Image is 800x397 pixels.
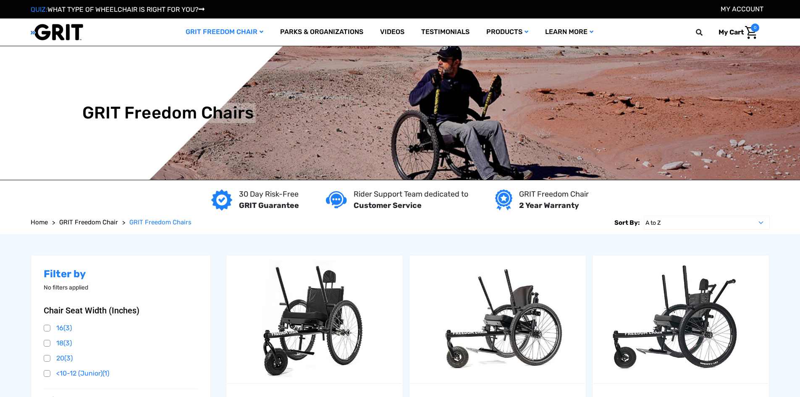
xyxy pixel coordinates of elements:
[478,18,537,46] a: Products
[226,260,403,378] img: GRIT Freedom Chair: 3.0
[272,18,372,46] a: Parks & Organizations
[326,191,347,208] img: Customer service
[593,255,769,384] a: GRIT Freedom Chair: Spartan,$3,995.00
[537,18,602,46] a: Learn More
[31,218,48,226] span: Home
[211,189,232,210] img: GRIT Guarantee
[31,5,205,13] a: QUIZ:WHAT TYPE OF WHEELCHAIR IS RIGHT FOR YOU?
[31,24,83,41] img: GRIT All-Terrain Wheelchair and Mobility Equipment
[712,24,759,41] a: Cart with 0 items
[44,367,198,380] a: <10-12 (Junior)(1)
[413,18,478,46] a: Testimonials
[31,218,48,227] a: Home
[59,218,118,226] span: GRIT Freedom Chair
[44,283,198,292] p: No filters applied
[44,268,198,280] h2: Filter by
[409,260,586,378] img: GRIT Freedom Chair Pro: the Pro model shown including contoured Invacare Matrx seatback, Spinergy...
[239,201,299,210] strong: GRIT Guarantee
[31,5,47,13] span: QUIZ:
[239,189,299,200] p: 30 Day Risk-Free
[177,18,272,46] a: GRIT Freedom Chair
[44,305,198,315] button: Chair Seat Width (Inches)
[519,201,579,210] strong: 2 Year Warranty
[354,189,468,200] p: Rider Support Team dedicated to
[700,24,712,41] input: Search
[719,28,744,36] span: My Cart
[519,189,589,200] p: GRIT Freedom Chair
[63,324,72,332] span: (3)
[44,305,139,315] span: Chair Seat Width (Inches)
[129,218,191,226] span: GRIT Freedom Chairs
[129,218,191,227] a: GRIT Freedom Chairs
[354,201,422,210] strong: Customer Service
[59,218,118,227] a: GRIT Freedom Chair
[721,5,763,13] a: Account
[593,260,769,378] img: GRIT Freedom Chair: Spartan
[495,189,512,210] img: Year warranty
[44,322,198,334] a: 16(3)
[44,337,198,350] a: 18(3)
[409,255,586,384] a: GRIT Freedom Chair: Pro,$5,495.00
[44,352,198,365] a: 20(3)
[82,103,254,123] h1: GRIT Freedom Chairs
[102,369,109,377] span: (1)
[372,18,413,46] a: Videos
[614,216,640,230] label: Sort By:
[751,24,759,32] span: 0
[64,354,73,362] span: (3)
[63,339,72,347] span: (3)
[745,26,757,39] img: Cart
[226,255,403,384] a: GRIT Freedom Chair: 3.0,$2,995.00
